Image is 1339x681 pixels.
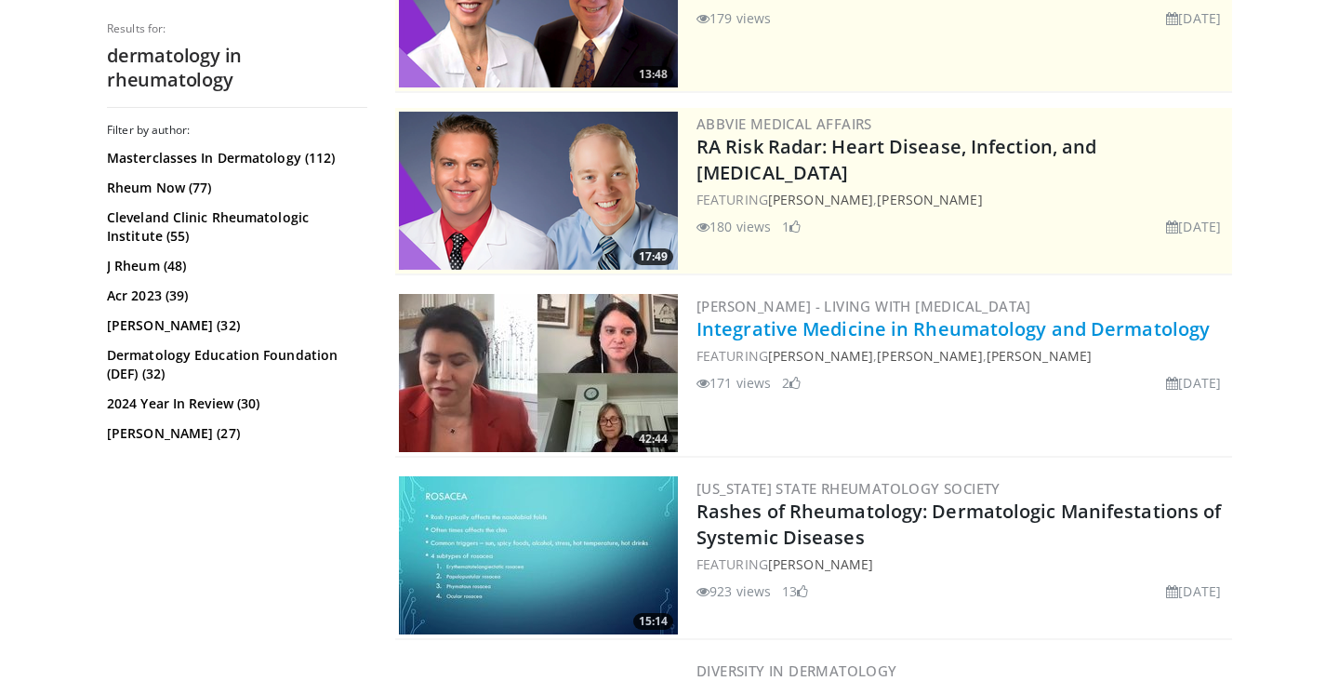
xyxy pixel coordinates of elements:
[107,44,367,92] h2: dermatology in rheumatology
[107,21,367,36] p: Results for:
[696,581,771,601] li: 923 views
[696,190,1228,209] div: FEATURING ,
[696,661,897,680] a: Diversity in Dermatology
[696,346,1228,366] div: FEATURING , ,
[107,316,363,335] a: [PERSON_NAME] (32)
[768,555,873,573] a: [PERSON_NAME]
[696,499,1221,550] a: Rashes of Rheumatology: Dermatologic Manifestations of Systemic Diseases
[107,208,363,246] a: Cleveland Clinic Rheumatologic Institute (55)
[782,217,801,236] li: 1
[107,346,363,383] a: Dermatology Education Foundation (DEF) (32)
[877,347,982,365] a: [PERSON_NAME]
[696,297,1031,315] a: [PERSON_NAME] - Living with [MEDICAL_DATA]
[107,287,363,305] a: Acr 2023 (39)
[633,66,673,83] span: 13:48
[987,347,1092,365] a: [PERSON_NAME]
[107,123,367,138] h3: Filter by author:
[1166,373,1221,393] li: [DATE]
[696,554,1228,574] div: FEATURING
[696,479,1001,498] a: [US_STATE] State Rheumatology Society
[399,476,678,634] a: 15:14
[633,613,673,630] span: 15:14
[768,191,873,208] a: [PERSON_NAME]
[1166,217,1221,236] li: [DATE]
[399,294,678,452] img: 9aa13039-8c1b-46a1-bb13-752dc5223617.300x170_q85_crop-smart_upscale.jpg
[696,134,1096,185] a: RA Risk Radar: Heart Disease, Infection, and [MEDICAL_DATA]
[107,424,363,443] a: [PERSON_NAME] (27)
[107,257,363,275] a: J Rheum (48)
[633,431,673,447] span: 42:44
[768,347,873,365] a: [PERSON_NAME]
[633,248,673,265] span: 17:49
[696,114,872,133] a: AbbVie Medical Affairs
[696,316,1210,341] a: Integrative Medicine in Rheumatology and Dermatology
[399,294,678,452] a: 42:44
[782,581,808,601] li: 13
[107,149,363,167] a: Masterclasses In Dermatology (112)
[696,217,771,236] li: 180 views
[107,179,363,197] a: Rheum Now (77)
[696,8,771,28] li: 179 views
[399,112,678,270] img: 52ade5ce-f38d-48c3-9990-f38919e14253.png.300x170_q85_crop-smart_upscale.png
[877,191,982,208] a: [PERSON_NAME]
[399,112,678,270] a: 17:49
[696,373,771,393] li: 171 views
[782,373,801,393] li: 2
[1166,581,1221,601] li: [DATE]
[399,476,678,634] img: bb022b69-ad2f-41ed-ba72-e9995ff4829a.300x170_q85_crop-smart_upscale.jpg
[107,394,363,413] a: 2024 Year In Review (30)
[1166,8,1221,28] li: [DATE]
